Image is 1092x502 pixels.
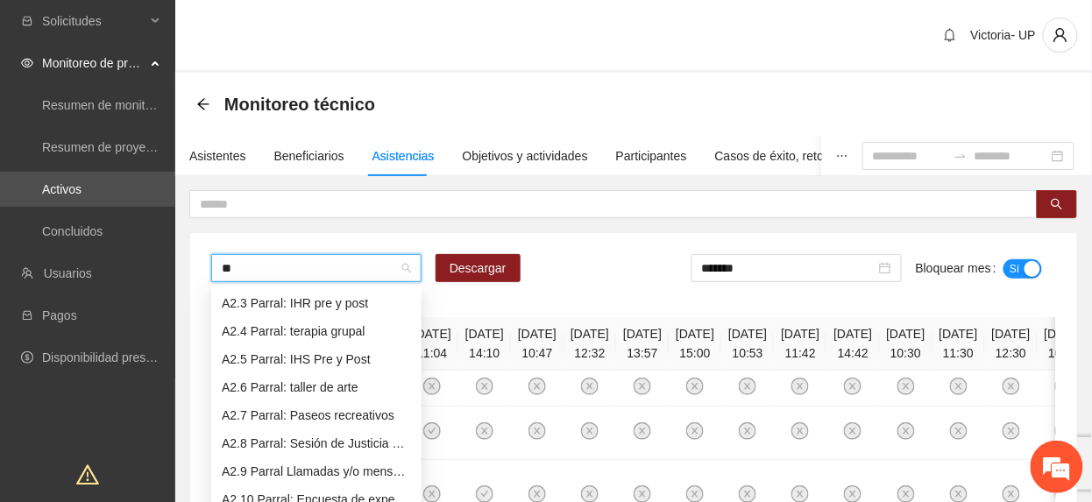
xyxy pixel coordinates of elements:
div: Chatee con nosotros ahora [91,89,294,112]
div: Casos de éxito, retos y obstáculos [715,146,902,166]
th: [DATE] 14:42 [826,317,879,371]
span: Descargar [450,258,507,278]
span: close-circle [950,378,968,395]
div: Objetivos y actividades [463,146,588,166]
label: Bloquear mes [916,254,1003,282]
span: close-circle [844,378,862,395]
a: Disponibilidad presupuestal [42,350,192,364]
span: ellipsis [836,150,848,162]
a: Resumen de monitoreo [42,98,170,112]
div: Participantes [616,146,687,166]
span: Solicitudes [42,4,145,39]
span: close-circle [528,422,546,440]
div: A2.7 Parral: Paseos recreativos [222,406,411,425]
div: A2.3 Parral: IHR pre y post [211,289,422,317]
th: [DATE] 11:04 [406,317,458,371]
span: Victoria- UP [971,28,1036,42]
a: Concluidos [42,224,103,238]
div: A2.4 Parral: terapia grupal [211,317,422,345]
button: Descargar [436,254,521,282]
div: A2.8 Parral: Sesión de Justicia Cívica [211,429,422,457]
span: close-circle [686,378,704,395]
div: A2.6 Parral: taller de arte [222,378,411,397]
span: close-circle [791,378,809,395]
span: close-circle [897,422,915,440]
th: [DATE] 12:32 [564,317,616,371]
span: close-circle [897,378,915,395]
span: user [1044,27,1077,43]
span: close-circle [476,378,493,395]
button: user [1043,18,1078,53]
th: [DATE] 14:10 [458,317,511,371]
div: Asistencias [372,146,435,166]
span: close-circle [1003,422,1020,440]
th: [DATE] 13:57 [616,317,669,371]
span: close-circle [1055,422,1073,440]
div: A2.9 Parral Llamadas y/o mensajes a usuarios para programación, seguimiento y canalización. [211,457,422,485]
span: close-circle [950,422,968,440]
div: A2.9 Parral Llamadas y/o mensajes a usuarios para programación, seguimiento y canalización. [222,462,411,481]
div: A2.3 Parral: IHR pre y post [222,293,411,313]
span: inbox [21,15,33,27]
th: [DATE] 10:30 [880,317,932,371]
span: Sí [1010,259,1020,279]
span: swap-right [954,149,968,163]
div: Minimizar ventana de chat en vivo [287,9,330,51]
th: [DATE] 12:30 [985,317,1038,371]
button: Bloquear mes [1003,259,1042,279]
div: A2.5 Parral: IHS Pre y Post [222,350,411,369]
span: eye [21,57,33,69]
span: close-circle [686,422,704,440]
span: close-circle [1055,378,1073,395]
textarea: Escriba su mensaje y pulse “Intro” [9,324,334,385]
span: arrow-left [196,97,210,111]
span: close-circle [476,422,493,440]
div: Back [196,97,210,112]
div: A2.4 Parral: terapia grupal [222,322,411,341]
span: search [1051,198,1063,212]
th: [DATE] 10:53 [721,317,774,371]
th: [DATE] 10:46 [1038,317,1090,371]
span: close-circle [528,378,546,395]
span: close-circle [634,422,651,440]
a: Pagos [42,308,77,322]
span: Monitoreo técnico [224,90,375,118]
th: [DATE] 11:42 [774,317,826,371]
span: close-circle [739,422,756,440]
span: close-circle [581,378,599,395]
span: close-circle [581,422,599,440]
div: A2.6 Parral: taller de arte [211,373,422,401]
span: Estamos en línea. [102,157,242,334]
div: A2.7 Parral: Paseos recreativos [211,401,422,429]
th: [DATE] 10:47 [511,317,564,371]
div: A2.8 Parral: Sesión de Justicia Cívica [222,434,411,453]
span: close-circle [844,422,862,440]
button: bell [936,21,964,49]
div: A2.5 Parral: IHS Pre y Post [211,345,422,373]
th: [DATE] 11:30 [932,317,985,371]
span: close-circle [791,422,809,440]
button: ellipsis [822,136,862,176]
th: [DATE] 15:00 [669,317,721,371]
span: bell [937,28,963,42]
a: Activos [42,182,82,196]
a: Resumen de proyectos aprobados [42,140,230,154]
a: Usuarios [44,266,92,280]
span: close-circle [1003,378,1020,395]
span: check-circle [423,422,441,440]
div: Asistentes [189,146,246,166]
span: close-circle [423,378,441,395]
span: Monitoreo de proyectos [42,46,145,81]
div: Beneficiarios [274,146,344,166]
span: close-circle [634,378,651,395]
span: warning [76,463,99,486]
span: close-circle [739,378,756,395]
span: to [954,149,968,163]
button: search [1037,190,1077,218]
